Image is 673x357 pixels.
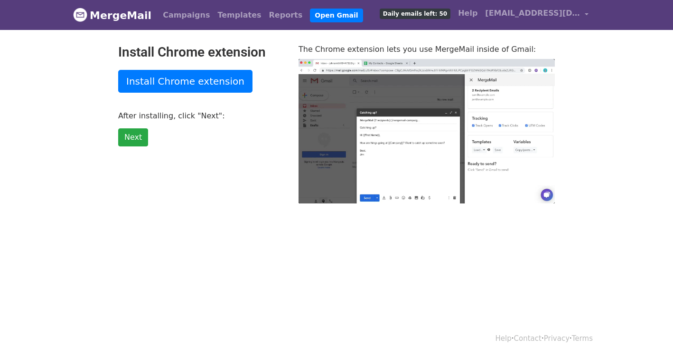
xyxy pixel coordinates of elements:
a: Contact [514,334,542,343]
a: Reports [265,6,307,25]
a: Privacy [544,334,570,343]
a: Templates [214,6,265,25]
a: Terms [572,334,593,343]
a: Install Chrome extension [118,70,252,93]
span: [EMAIL_ADDRESS][DOMAIN_NAME] [485,8,580,19]
a: MergeMail [73,5,151,25]
p: The Chrome extension lets you use MergeMail inside of Gmail: [299,44,555,54]
a: [EMAIL_ADDRESS][DOMAIN_NAME] [481,4,592,26]
a: Help [454,4,481,23]
span: Daily emails left: 50 [380,9,450,19]
p: After installing, click "Next": [118,111,284,121]
img: MergeMail logo [73,8,87,22]
iframe: Chat Widget [626,311,673,357]
a: Next [118,128,148,146]
a: Open Gmail [310,9,363,22]
a: Help [495,334,512,343]
a: Campaigns [159,6,214,25]
h2: Install Chrome extension [118,44,284,60]
a: Daily emails left: 50 [376,4,454,23]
